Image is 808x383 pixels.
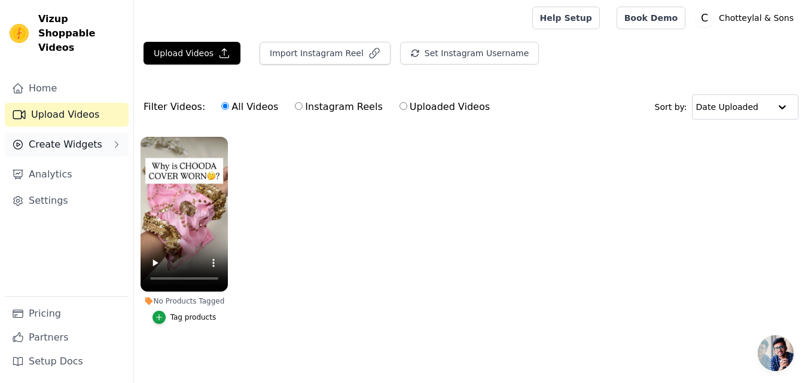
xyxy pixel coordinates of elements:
[701,12,708,24] text: C
[400,42,539,65] button: Set Instagram Username
[400,102,407,110] input: Uploaded Videos
[5,189,129,213] a: Settings
[5,76,129,100] a: Home
[617,7,685,29] a: Book Demo
[144,93,496,121] div: Filter Videos:
[758,335,794,371] div: Open chat
[144,42,240,65] button: Upload Videos
[695,7,798,29] button: C Chotteylal & Sons
[5,103,129,127] a: Upload Videos
[153,311,217,324] button: Tag products
[5,133,129,157] button: Create Widgets
[5,163,129,186] a: Analytics
[532,7,600,29] a: Help Setup
[5,350,129,373] a: Setup Docs
[141,296,228,306] div: No Products Tagged
[260,42,391,65] button: Import Instagram Reel
[10,24,29,43] img: Vizup
[29,137,102,152] span: Create Widgets
[294,99,383,115] label: Instagram Reels
[38,12,124,55] span: Vizup Shoppable Videos
[5,302,129,326] a: Pricing
[221,102,229,110] input: All Videos
[399,99,490,115] label: Uploaded Videos
[714,7,798,29] p: Chotteylal & Sons
[221,99,279,115] label: All Videos
[655,94,799,120] div: Sort by:
[170,312,217,322] div: Tag products
[295,102,303,110] input: Instagram Reels
[5,326,129,350] a: Partners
